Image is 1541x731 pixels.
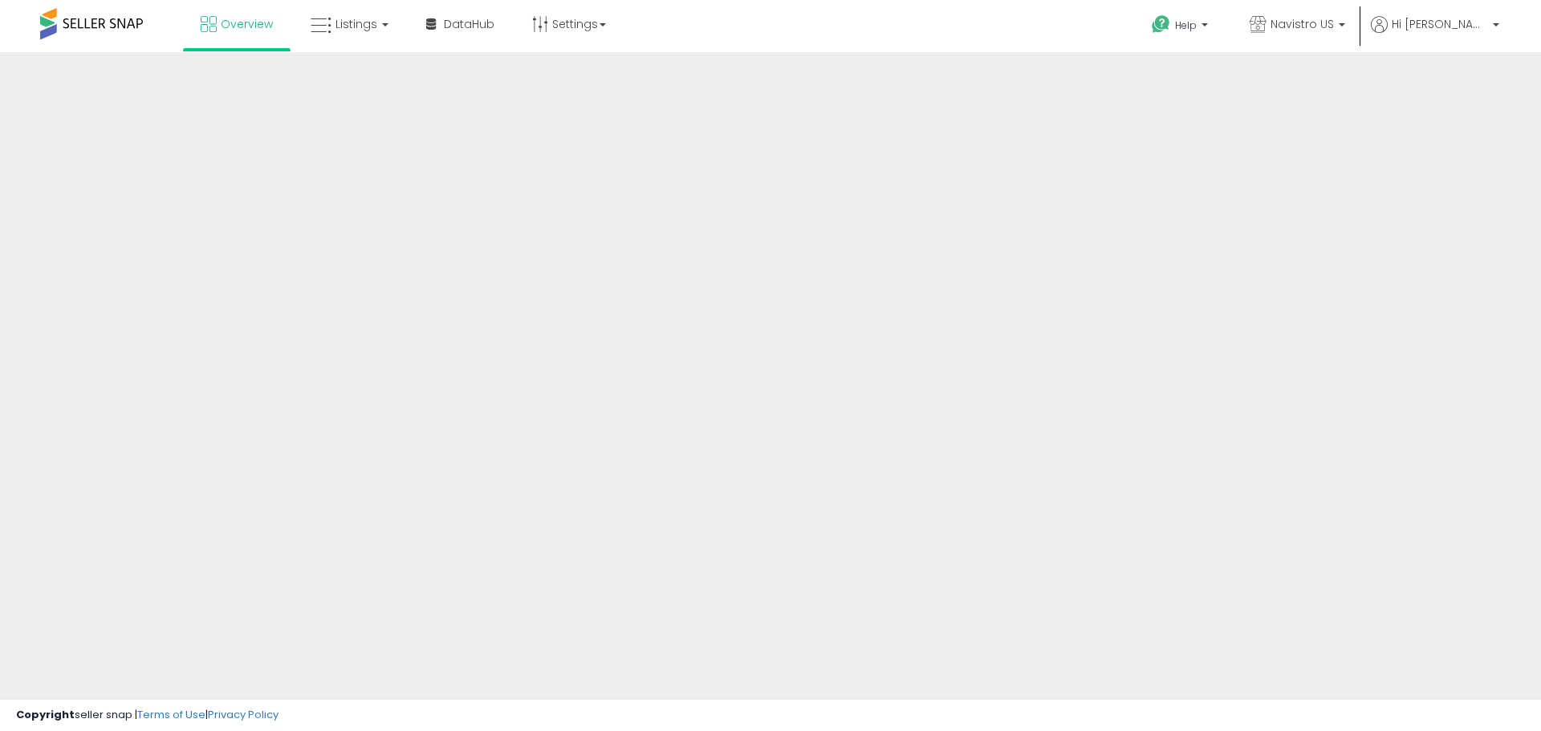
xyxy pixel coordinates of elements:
strong: Copyright [16,707,75,722]
span: Help [1175,18,1197,32]
span: Listings [335,16,377,32]
a: Terms of Use [137,707,205,722]
span: Hi [PERSON_NAME] [1392,16,1488,32]
a: Help [1139,2,1224,52]
div: seller snap | | [16,708,279,723]
i: Get Help [1151,14,1171,35]
span: Navistro US [1271,16,1334,32]
a: Privacy Policy [208,707,279,722]
span: DataHub [444,16,494,32]
span: Overview [221,16,273,32]
a: Hi [PERSON_NAME] [1371,16,1499,52]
